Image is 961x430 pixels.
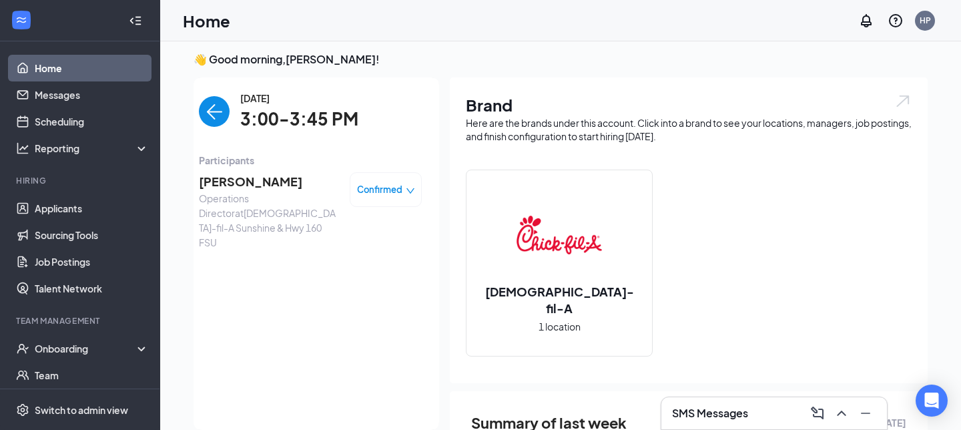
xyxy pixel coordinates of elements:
[16,342,29,355] svg: UserCheck
[16,175,146,186] div: Hiring
[466,283,652,316] h2: [DEMOGRAPHIC_DATA]-fil-A
[35,222,149,248] a: Sourcing Tools
[858,405,874,421] svg: Minimize
[834,405,850,421] svg: ChevronUp
[672,406,748,421] h3: SMS Messages
[807,403,828,424] button: ComposeMessage
[35,248,149,275] a: Job Postings
[35,342,137,355] div: Onboarding
[15,13,28,27] svg: WorkstreamLogo
[16,403,29,417] svg: Settings
[466,116,912,143] div: Here are the brands under this account. Click into a brand to see your locations, managers, job p...
[194,52,928,67] h3: 👋 Good morning, [PERSON_NAME] !
[831,403,852,424] button: ChevronUp
[517,192,602,278] img: Chick-fil-A
[16,315,146,327] div: Team Management
[199,96,230,127] button: back-button
[855,403,876,424] button: Minimize
[35,362,149,389] a: Team
[858,13,874,29] svg: Notifications
[35,108,149,135] a: Scheduling
[357,183,402,196] span: Confirmed
[183,9,230,32] h1: Home
[129,14,142,27] svg: Collapse
[539,319,581,334] span: 1 location
[894,93,912,109] img: open.6027fd2a22e1237b5b06.svg
[466,93,912,116] h1: Brand
[35,195,149,222] a: Applicants
[35,142,149,155] div: Reporting
[810,405,826,421] svg: ComposeMessage
[406,186,415,196] span: down
[35,275,149,302] a: Talent Network
[35,81,149,108] a: Messages
[240,91,358,105] span: [DATE]
[199,153,422,168] span: Participants
[35,55,149,81] a: Home
[199,172,339,191] span: [PERSON_NAME]
[240,105,358,133] span: 3:00-3:45 PM
[920,15,931,26] div: HP
[888,13,904,29] svg: QuestionInfo
[199,191,339,250] span: Operations Director at [DEMOGRAPHIC_DATA]-fil-A Sunshine & Hwy 160 FSU
[16,142,29,155] svg: Analysis
[916,385,948,417] div: Open Intercom Messenger
[35,403,128,417] div: Switch to admin view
